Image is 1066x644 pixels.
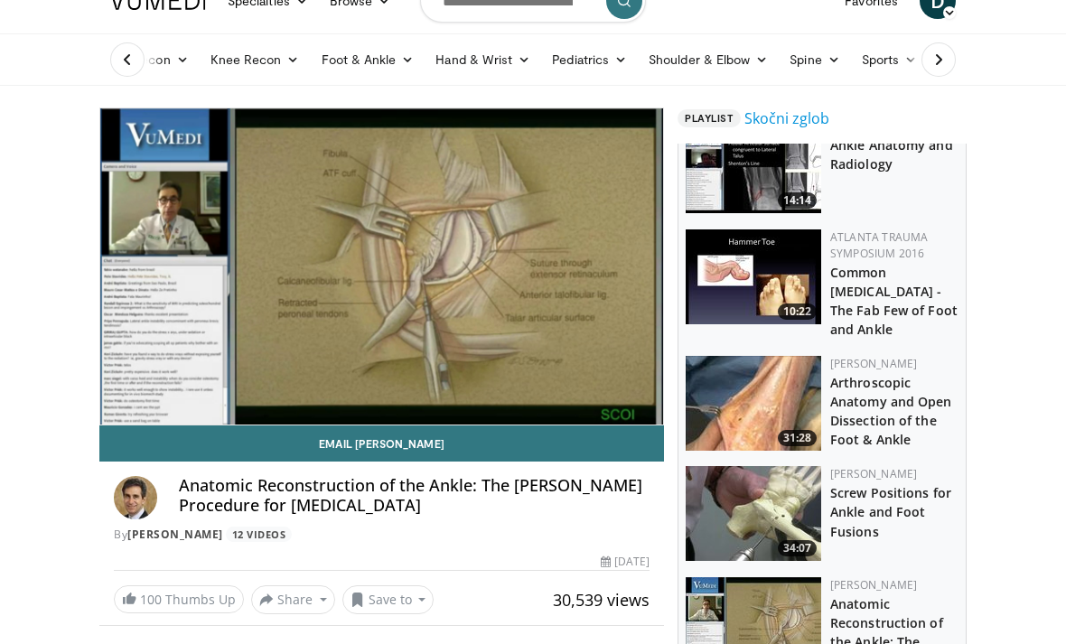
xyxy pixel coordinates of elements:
a: Knee Recon [200,42,311,78]
a: Atlanta Trauma Symposium 2016 [830,229,928,261]
a: 100 Thumbs Up [114,585,244,613]
a: [PERSON_NAME] [127,527,223,542]
span: 10:22 [778,303,817,320]
a: Hand & Wrist [425,42,541,78]
div: [DATE] [601,554,650,570]
a: 10:22 [686,229,821,324]
a: 12 Videos [226,527,292,542]
span: 31:28 [778,430,817,446]
img: 67572_0000_3.png.150x105_q85_crop-smart_upscale.jpg [686,466,821,561]
a: Pediatrics [541,42,638,78]
a: 34:07 [686,466,821,561]
img: widescreen_open_anatomy_100000664_3.jpg.150x105_q85_crop-smart_upscale.jpg [686,356,821,451]
a: Common [MEDICAL_DATA] - The Fab Few of Foot and Ankle [830,264,958,338]
a: Screw Positions for Ankle and Foot Fusions [830,484,951,539]
span: 30,539 views [553,589,650,611]
span: 14:14 [778,192,817,209]
a: Skočni zglob [744,107,829,129]
button: Save to [342,585,435,614]
span: Playlist [678,109,741,127]
a: Spine [779,42,850,78]
img: 4559c471-f09d-4bda-8b3b-c296350a5489.150x105_q85_crop-smart_upscale.jpg [686,229,821,324]
a: 31:28 [686,356,821,451]
img: Avatar [114,476,157,519]
h4: Anatomic Reconstruction of the Ankle: The [PERSON_NAME] Procedure for [MEDICAL_DATA] [179,476,650,515]
a: Ankle Anatomy and Radiology [830,136,953,173]
button: Share [251,585,335,614]
a: [PERSON_NAME] [830,356,917,371]
a: Arthroscopic Anatomy and Open Dissection of the Foot & Ankle [830,374,952,448]
a: [PERSON_NAME] [830,577,917,593]
a: 14:14 [686,118,821,213]
a: Shoulder & Elbow [638,42,779,78]
a: Foot & Ankle [311,42,425,78]
a: Sports [851,42,929,78]
video-js: Video Player [100,108,663,425]
a: [PERSON_NAME] [830,466,917,481]
span: 100 [140,591,162,608]
a: Email [PERSON_NAME] [99,425,664,462]
span: 34:07 [778,540,817,556]
img: d079e22e-f623-40f6-8657-94e85635e1da.150x105_q85_crop-smart_upscale.jpg [686,118,821,213]
div: By [114,527,650,543]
